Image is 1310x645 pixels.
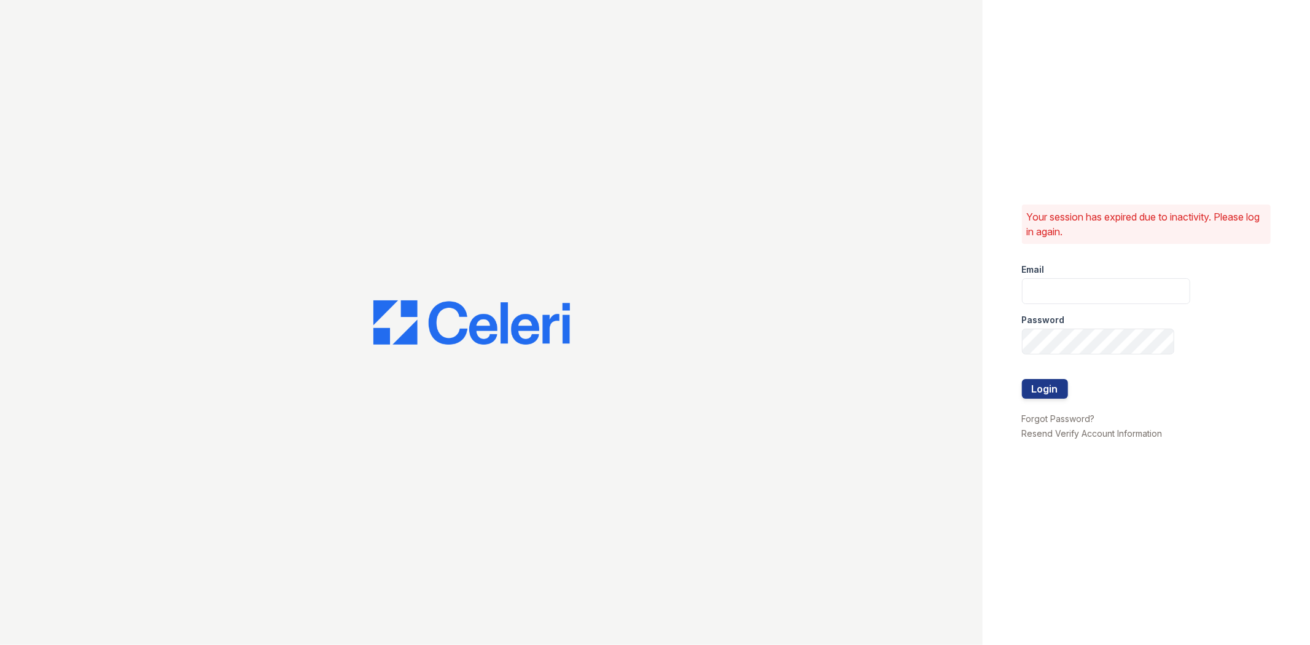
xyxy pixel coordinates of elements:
a: Resend Verify Account Information [1022,428,1163,439]
img: CE_Logo_Blue-a8612792a0a2168367f1c8372b55b34899dd931a85d93a1a3d3e32e68fde9ad4.png [373,300,570,345]
label: Email [1022,264,1045,276]
a: Forgot Password? [1022,413,1095,424]
label: Password [1022,314,1065,326]
p: Your session has expired due to inactivity. Please log in again. [1027,209,1266,239]
button: Login [1022,379,1068,399]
